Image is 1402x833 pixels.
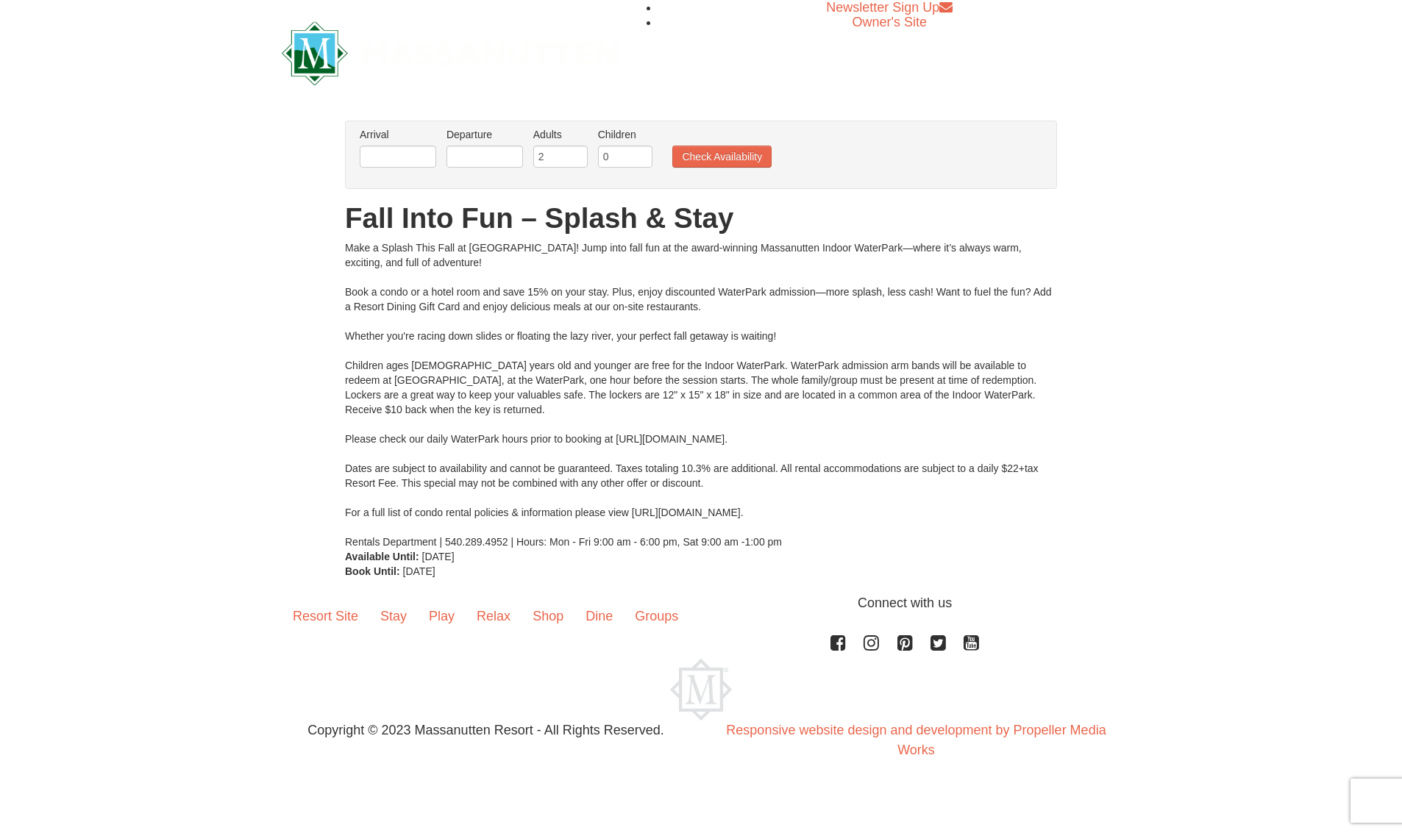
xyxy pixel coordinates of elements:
a: Play [418,593,466,639]
label: Adults [533,127,588,142]
p: Connect with us [282,593,1120,613]
a: Dine [574,593,624,639]
span: [DATE] [422,551,455,562]
img: Massanutten Resort Logo [670,659,732,721]
a: Massanutten Resort [282,34,619,68]
label: Arrival [360,127,436,142]
a: Groups [624,593,689,639]
span: [DATE] [403,565,435,577]
label: Children [598,127,652,142]
a: Relax [466,593,522,639]
label: Departure [446,127,523,142]
a: Shop [522,593,574,639]
strong: Book Until: [345,565,400,577]
h1: Fall Into Fun – Splash & Stay [345,204,1057,233]
img: Massanutten Resort Logo [282,21,619,85]
button: Check Availability [672,146,772,168]
a: Stay [369,593,418,639]
a: Resort Site [282,593,369,639]
strong: Available Until: [345,551,419,562]
div: Make a Splash This Fall at [GEOGRAPHIC_DATA]! Jump into fall fun at the award-winning Massanutten... [345,240,1057,549]
p: Copyright © 2023 Massanutten Resort - All Rights Reserved. [271,721,701,740]
a: Responsive website design and development by Propeller Media Works [726,723,1106,757]
a: Owner's Site [853,15,927,29]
